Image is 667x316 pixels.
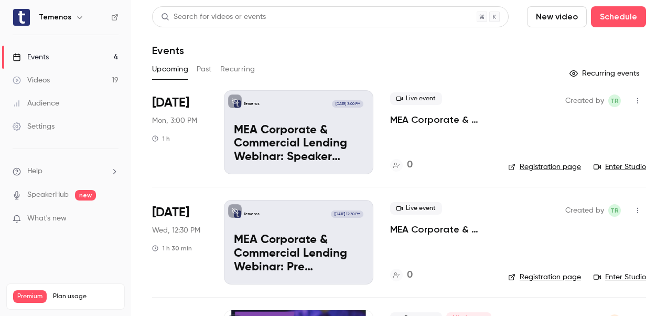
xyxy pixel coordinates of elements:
[197,61,212,78] button: Past
[13,75,50,86] div: Videos
[591,6,646,27] button: Schedule
[13,98,59,109] div: Audience
[13,121,55,132] div: Settings
[152,200,207,284] div: Aug 20 Wed, 12:30 PM (Africa/Johannesburg)
[106,214,119,224] iframe: Noticeable Trigger
[508,162,581,172] a: Registration page
[75,190,96,201] span: new
[390,158,413,172] a: 0
[390,223,491,236] a: MEA Corporate & Commercial Lending Webinar: Pre Recording
[161,12,266,23] div: Search for videos or events
[224,200,373,284] a: MEA Corporate & Commercial Lending Webinar: Pre Recording Temenos[DATE] 12:30 PMMEA Corporate & C...
[608,204,621,217] span: Terniell Ramlah
[152,115,197,126] span: Mon, 3:00 PM
[594,162,646,172] a: Enter Studio
[610,204,619,217] span: TR
[608,94,621,107] span: Terniell Ramlah
[27,213,67,224] span: What's new
[152,225,200,236] span: Wed, 12:30 PM
[610,94,619,107] span: TR
[594,272,646,282] a: Enter Studio
[565,204,604,217] span: Created by
[152,204,189,221] span: [DATE]
[332,100,363,108] span: [DATE] 3:00 PM
[152,134,170,143] div: 1 h
[244,101,260,107] p: Temenos
[390,268,413,282] a: 0
[27,166,42,177] span: Help
[39,12,71,23] h6: Temenos
[508,272,581,282] a: Registration page
[27,189,69,201] a: SpeakerHub
[390,92,442,105] span: Live event
[53,292,118,301] span: Plan usage
[152,61,188,78] button: Upcoming
[244,212,260,217] p: Temenos
[152,244,192,252] div: 1 h 30 min
[331,210,363,218] span: [DATE] 12:30 PM
[152,44,184,57] h1: Events
[152,90,207,174] div: Aug 18 Mon, 3:00 PM (Africa/Johannesburg)
[565,94,604,107] span: Created by
[407,268,413,282] h4: 0
[13,290,47,303] span: Premium
[152,94,189,111] span: [DATE]
[234,234,363,274] p: MEA Corporate & Commercial Lending Webinar: Pre Recording
[390,113,491,126] a: MEA Corporate & Commercial Lending Webinar: Speaker Briefing
[13,166,119,177] li: help-dropdown-opener
[234,124,363,164] p: MEA Corporate & Commercial Lending Webinar: Speaker Briefing
[407,158,413,172] h4: 0
[527,6,587,27] button: New video
[13,9,30,26] img: Temenos
[390,202,442,215] span: Live event
[565,65,646,82] button: Recurring events
[220,61,255,78] button: Recurring
[13,52,49,62] div: Events
[224,90,373,174] a: MEA Corporate & Commercial Lending Webinar: Speaker BriefingTemenos[DATE] 3:00 PMMEA Corporate & ...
